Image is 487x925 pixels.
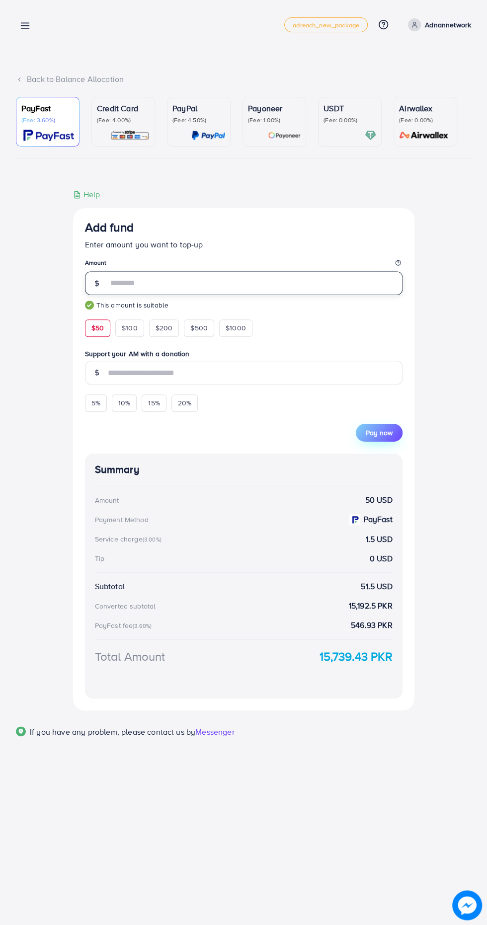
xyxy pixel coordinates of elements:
[172,102,225,114] p: PayPal
[95,601,156,611] div: Converted subtotal
[365,534,392,545] strong: 1.5 USD
[133,622,152,630] small: (3.60%)
[324,102,376,114] p: USDT
[349,514,360,525] img: payment
[425,19,471,31] p: Adnannetwork
[370,553,393,564] strong: 0 USD
[85,238,403,250] p: Enter amount you want to top-up
[319,648,392,665] strong: 15,739.43 PKR
[399,116,452,124] p: (Fee: 0.00%)
[248,116,301,124] p: (Fee: 1.00%)
[351,619,393,631] strong: 546.93 PKR
[85,220,134,234] h3: Add fund
[361,581,392,592] strong: 51.5 USD
[143,536,162,543] small: (3.00%)
[85,349,403,359] label: Support your AM with a donation
[122,323,138,333] span: $100
[349,600,393,612] strong: 15,192.5 PKR
[363,514,392,525] strong: PayFast
[97,116,150,124] p: (Fee: 4.00%)
[95,581,125,592] div: Subtotal
[30,726,195,737] span: If you have any problem, please contact us by
[21,102,74,114] p: PayFast
[95,515,149,525] div: Payment Method
[97,102,150,114] p: Credit Card
[95,495,119,505] div: Amount
[95,620,155,630] div: PayFast fee
[226,323,246,333] span: $1000
[85,258,403,271] legend: Amount
[324,116,376,124] p: (Fee: 0.00%)
[118,398,130,408] span: 10%
[396,130,452,141] img: card
[91,398,100,408] span: 5%
[190,323,208,333] span: $500
[85,301,94,309] img: guide
[356,424,403,442] button: Pay now
[95,648,165,665] div: Total Amount
[23,130,74,141] img: card
[95,553,104,563] div: Tip
[73,189,100,200] div: Help
[110,130,150,141] img: card
[366,428,393,438] span: Pay now
[453,891,482,920] img: image
[16,726,26,736] img: Popup guide
[365,494,393,506] strong: 50 USD
[85,300,403,310] small: This amount is suitable
[95,534,164,544] div: Service charge
[191,130,225,141] img: card
[365,130,376,141] img: card
[404,18,471,31] a: Adnannetwork
[399,102,452,114] p: Airwallex
[248,102,301,114] p: Payoneer
[172,116,225,124] p: (Fee: 4.50%)
[16,74,471,85] div: Back to Balance Allocation
[178,398,191,408] span: 20%
[284,17,368,32] a: adreach_new_package
[293,22,359,28] span: adreach_new_package
[195,726,234,737] span: Messenger
[148,398,160,408] span: 15%
[156,323,173,333] span: $200
[21,116,74,124] p: (Fee: 3.60%)
[95,463,393,476] h4: Summary
[91,323,104,333] span: $50
[268,130,301,141] img: card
